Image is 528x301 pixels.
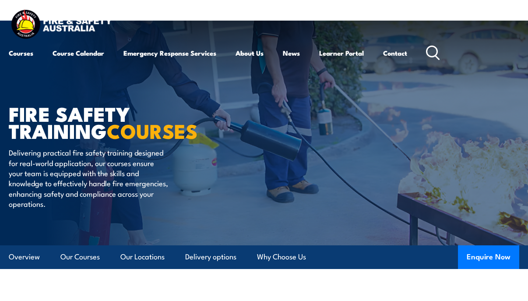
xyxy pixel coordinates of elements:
p: Delivering practical fire safety training designed for real-world application, our courses ensure... [9,147,169,209]
a: Courses [9,42,33,64]
a: Learner Portal [319,42,364,64]
a: Emergency Response Services [123,42,216,64]
a: Our Locations [120,245,165,269]
a: Delivery options [185,245,236,269]
a: About Us [236,42,264,64]
strong: COURSES [107,115,197,145]
button: Enquire Now [458,245,519,269]
a: Our Courses [60,245,100,269]
h1: FIRE SAFETY TRAINING [9,105,225,139]
a: News [283,42,300,64]
a: Course Calendar [53,42,104,64]
a: Overview [9,245,40,269]
a: Contact [383,42,407,64]
a: Why Choose Us [257,245,306,269]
